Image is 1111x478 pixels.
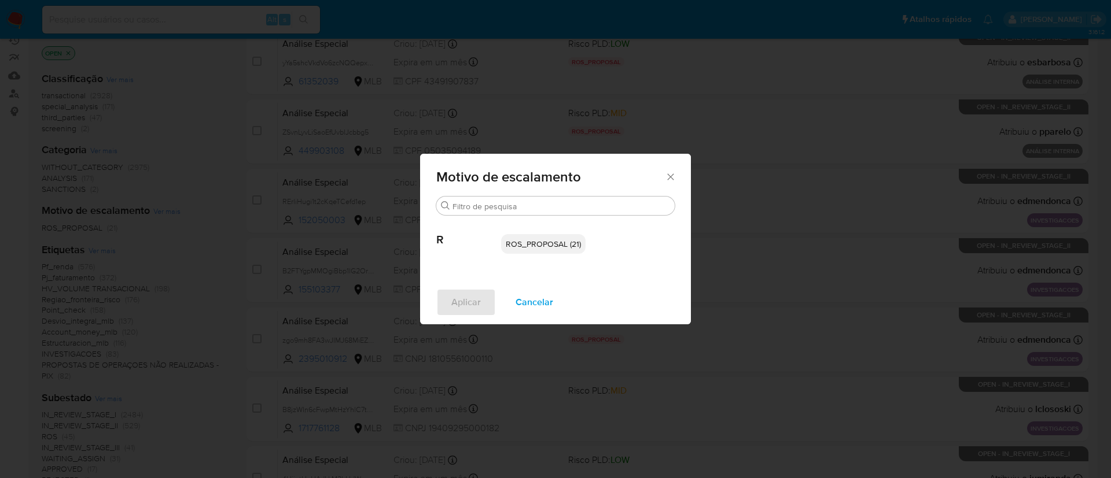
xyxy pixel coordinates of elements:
[436,170,665,184] span: Motivo de escalamento
[501,288,568,316] button: Cancelar
[665,171,675,181] button: Fechar
[506,238,581,250] span: ROS_PROPOSAL (21)
[436,216,501,247] span: R
[441,201,450,210] button: Buscar
[453,201,670,212] input: Filtro de pesquisa
[516,290,553,315] span: Cancelar
[501,234,586,254] div: ROS_PROPOSAL (21)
